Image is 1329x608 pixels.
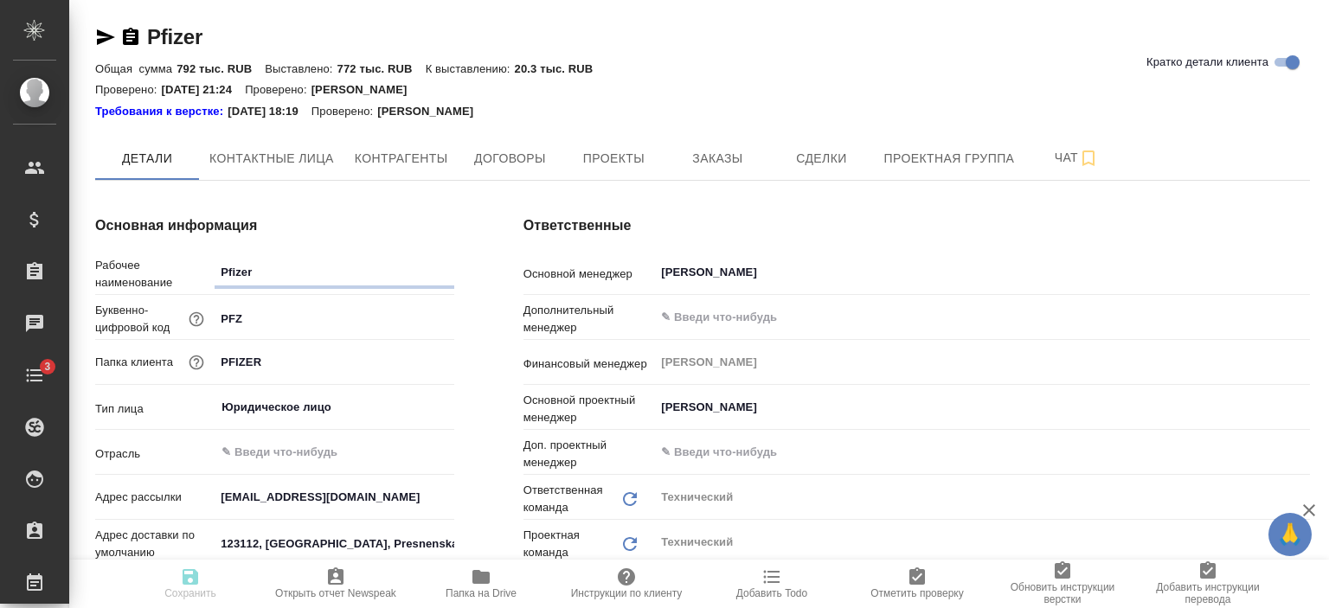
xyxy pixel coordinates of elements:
p: Проверено: [311,103,378,120]
p: [DATE] 18:19 [228,103,311,120]
button: Папка на Drive [408,560,554,608]
span: Детали [106,148,189,170]
span: Сохранить [164,587,216,599]
p: [PERSON_NAME] [377,103,486,120]
span: Обновить инструкции верстки [1000,581,1125,605]
p: Буквенно-цифровой код [95,302,185,336]
button: Скопировать ссылку для ЯМессенджера [95,27,116,48]
a: Pfizer [147,25,202,48]
button: Инструкции по клиенту [554,560,699,608]
p: Доп. проектный менеджер [523,437,655,471]
p: Общая сумма [95,62,177,75]
span: Сделки [780,148,863,170]
span: 🙏 [1275,516,1305,553]
p: Проверено: [95,83,162,96]
button: Open [1300,316,1304,319]
span: Папка на Drive [446,587,517,599]
p: [DATE] 21:24 [162,83,246,96]
a: 3 [4,354,65,397]
button: Обновить инструкции верстки [990,560,1135,608]
button: Скопировать ссылку [120,27,141,48]
button: 🙏 [1268,513,1312,556]
span: Чат [1035,147,1118,169]
span: Добавить Todo [736,587,807,599]
button: Open [1300,271,1304,274]
span: Заказы [676,148,759,170]
button: Open [1300,451,1304,454]
span: Проекты [572,148,655,170]
button: Отметить проверку [844,560,990,608]
p: К выставлению: [426,62,515,75]
input: ✎ Введи что-нибудь [215,259,453,285]
button: Сохранить [118,560,263,608]
span: Контрагенты [355,148,448,170]
span: Отметить проверку [870,587,963,599]
p: Выставлено: [265,62,337,75]
span: Договоры [468,148,551,170]
p: Финансовый менеджер [523,355,655,373]
button: Open [445,406,448,409]
input: ✎ Введи что-нибудь [659,442,1247,463]
p: Адрес доставки по умолчанию [95,527,215,561]
button: Добавить инструкции перевода [1135,560,1281,608]
p: Ответственная команда [523,482,620,516]
p: Основной проектный менеджер [523,392,655,426]
p: Проверено: [245,83,311,96]
button: Open [1300,406,1304,409]
div: Нажми, чтобы открыть папку с инструкцией [95,103,228,120]
h4: Ответственные [523,215,1310,236]
p: [PERSON_NAME] [311,83,421,96]
span: Добавить инструкции перевода [1146,581,1270,605]
p: 20.3 тыс. RUB [515,62,607,75]
input: ✎ Введи что-нибудь [220,442,390,463]
p: 792 тыс. RUB [177,62,265,75]
span: Инструкции по клиенту [571,587,683,599]
p: Проектная команда [523,527,620,561]
span: Проектная группа [883,148,1014,170]
p: Дополнительный менеджер [523,302,655,336]
h4: Основная информация [95,215,454,236]
span: Кратко детали клиента [1146,54,1268,71]
input: ✎ Введи что-нибудь [215,349,453,374]
span: Открыть отчет Newspeak [275,587,396,599]
p: Рабочее наименование [95,257,215,291]
a: Требования к верстке: [95,103,228,120]
p: Отрасль [95,445,215,463]
button: Нужен для формирования номера заказа/сделки [185,308,208,330]
button: Добавить Todo [699,560,844,608]
p: Основной менеджер [523,266,655,283]
span: Контактные лица [209,148,334,170]
input: ✎ Введи что-нибудь [215,531,453,556]
button: Открыть отчет Newspeak [263,560,408,608]
span: 3 [34,358,61,375]
p: 772 тыс. RUB [337,62,426,75]
p: Адрес рассылки [95,489,215,506]
p: Папка клиента [95,354,173,371]
input: ✎ Введи что-нибудь [215,306,453,331]
input: ✎ Введи что-нибудь [659,307,1247,328]
svg: Подписаться [1078,148,1099,169]
button: Название для папки на drive. Если его не заполнить, мы не сможем создать папку для клиента [185,351,208,374]
input: ✎ Введи что-нибудь [215,484,453,509]
p: Тип лица [95,400,215,418]
button: Open [445,451,448,454]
